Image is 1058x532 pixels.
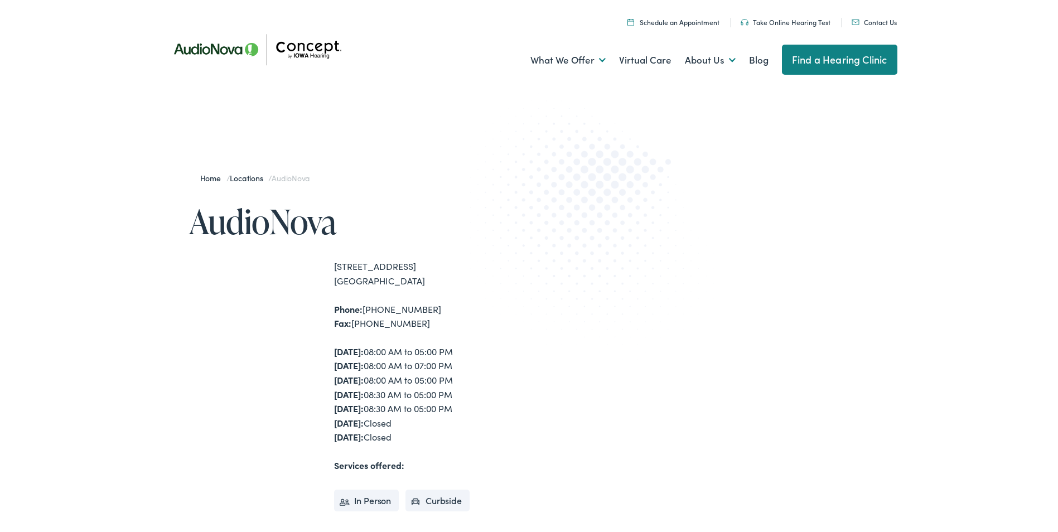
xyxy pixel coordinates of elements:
[334,388,364,400] strong: [DATE]:
[189,203,529,240] h1: AudioNova
[272,172,310,183] span: AudioNova
[685,40,736,81] a: About Us
[200,172,310,183] span: / /
[530,40,606,81] a: What We Offer
[334,317,351,329] strong: Fax:
[200,172,226,183] a: Home
[334,374,364,386] strong: [DATE]:
[741,19,748,26] img: utility icon
[741,17,830,27] a: Take Online Hearing Test
[230,172,268,183] a: Locations
[405,490,470,512] li: Curbside
[334,459,404,471] strong: Services offered:
[627,17,719,27] a: Schedule an Appointment
[627,18,634,26] img: A calendar icon to schedule an appointment at Concept by Iowa Hearing.
[334,490,399,512] li: In Person
[852,17,897,27] a: Contact Us
[782,45,897,75] a: Find a Hearing Clinic
[334,259,529,288] div: [STREET_ADDRESS] [GEOGRAPHIC_DATA]
[619,40,671,81] a: Virtual Care
[334,402,364,414] strong: [DATE]:
[334,345,364,357] strong: [DATE]:
[334,359,364,371] strong: [DATE]:
[334,431,364,443] strong: [DATE]:
[852,20,859,25] img: utility icon
[334,417,364,429] strong: [DATE]:
[334,302,529,331] div: [PHONE_NUMBER] [PHONE_NUMBER]
[334,345,529,444] div: 08:00 AM to 05:00 PM 08:00 AM to 07:00 PM 08:00 AM to 05:00 PM 08:30 AM to 05:00 PM 08:30 AM to 0...
[749,40,769,81] a: Blog
[334,303,363,315] strong: Phone:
